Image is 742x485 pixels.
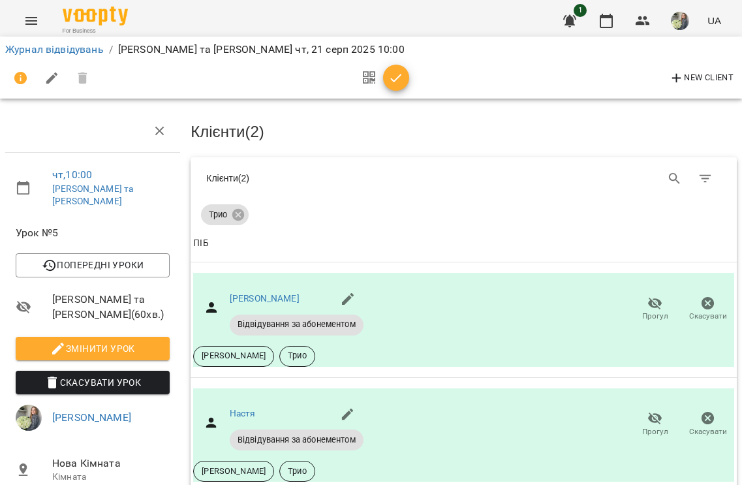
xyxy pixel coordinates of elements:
button: Search [659,163,690,195]
span: Змінити урок [26,341,159,356]
span: Скасувати [689,311,727,322]
a: [PERSON_NAME] [230,293,300,304]
span: Прогул [642,311,668,322]
div: Трио [201,204,249,225]
span: [PERSON_NAME] [194,465,273,477]
button: Menu [16,5,47,37]
span: Трио [280,465,315,477]
span: [PERSON_NAME] та [PERSON_NAME] ( 60 хв. ) [52,292,170,322]
a: Журнал відвідувань [5,43,104,55]
button: Фільтр [690,163,721,195]
p: [PERSON_NAME] та [PERSON_NAME] чт, 21 серп 2025 10:00 [118,42,405,57]
li: / [109,42,113,57]
div: Клієнти ( 2 ) [206,172,454,185]
span: Відвідування за абонементом [230,434,363,446]
div: Table Toolbar [191,157,737,199]
span: Трио [280,350,315,362]
span: [PERSON_NAME] [194,350,273,362]
button: UA [702,8,726,33]
span: Урок №5 [16,225,170,241]
button: Прогул [628,291,681,328]
img: ad3b5f67e559e513342960d5b304636a.jpg [16,405,42,431]
button: Скасувати Урок [16,371,170,394]
a: [PERSON_NAME] та [PERSON_NAME] [52,183,133,207]
a: [PERSON_NAME] [52,411,131,424]
span: New Client [669,70,734,86]
span: Прогул [642,426,668,437]
a: Настя [230,408,256,418]
a: чт , 10:00 [52,168,92,181]
span: Відвідування за абонементом [230,319,363,330]
img: Voopty Logo [63,7,128,25]
span: Скасувати [689,426,727,437]
span: 1 [574,4,587,17]
span: Скасувати Урок [26,375,159,390]
span: Трио [201,209,235,221]
button: Скасувати [681,406,734,443]
span: ПІБ [193,236,734,251]
span: Попередні уроки [26,257,159,273]
button: New Client [666,68,737,89]
button: Змінити урок [16,337,170,360]
span: UA [707,14,721,27]
div: ПІБ [193,236,208,251]
button: Попередні уроки [16,253,170,277]
span: Нова Кімната [52,456,170,471]
nav: breadcrumb [5,42,737,57]
h3: Клієнти ( 2 ) [191,123,737,140]
button: Прогул [628,406,681,443]
span: For Business [63,27,128,35]
img: ad3b5f67e559e513342960d5b304636a.jpg [671,12,689,30]
button: Скасувати [681,291,734,328]
p: Кімната [52,471,170,484]
div: Sort [193,236,208,251]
